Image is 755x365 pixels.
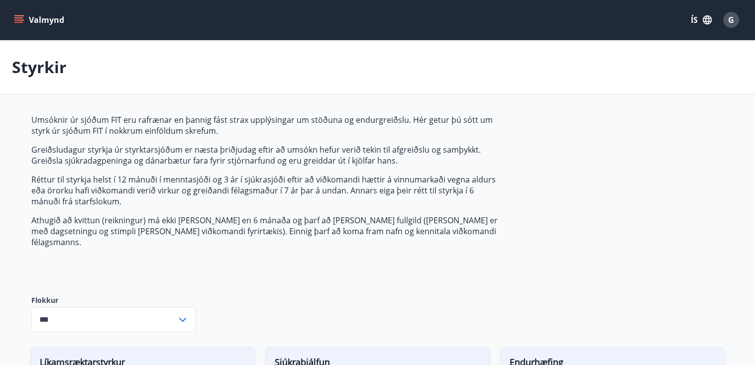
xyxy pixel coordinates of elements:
span: G [728,14,734,25]
button: ÍS [685,11,717,29]
p: Greiðsludagur styrkja úr styrktarsjóðum er næsta þriðjudag eftir að umsókn hefur verið tekin til ... [31,144,501,166]
p: Athugið að kvittun (reikningur) má ekki [PERSON_NAME] en 6 mánaða og þarf að [PERSON_NAME] fullgi... [31,215,501,248]
button: menu [12,11,68,29]
p: Styrkir [12,56,67,78]
label: Flokkur [31,295,196,305]
button: G [719,8,743,32]
p: Umsóknir úr sjóðum FIT eru rafrænar en þannig fást strax upplýsingar um stöðuna og endurgreiðslu.... [31,114,501,136]
p: Réttur til styrkja helst í 12 mánuði í menntasjóði og 3 ár í sjúkrasjóði eftir að viðkomandi hætt... [31,174,501,207]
